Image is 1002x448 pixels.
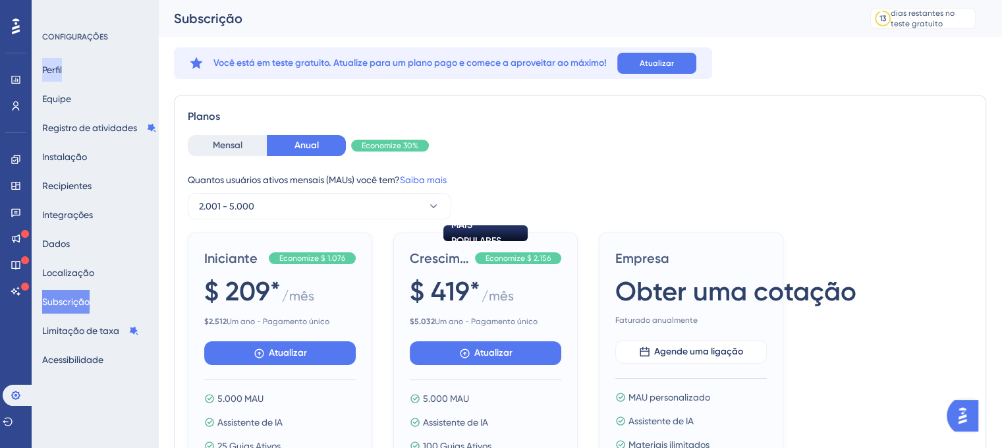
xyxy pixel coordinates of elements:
[615,340,767,364] button: Agende uma ligação
[42,123,137,133] font: Registro de atividades
[227,317,329,326] font: Um ano - Pagamento único
[213,57,607,69] font: Você está em teste gratuito. Atualize para um plano pago e comece a aproveitar ao máximo!
[423,393,469,404] font: 5.000 MAU
[42,210,93,220] font: Integrações
[482,288,489,304] font: /
[188,110,220,123] font: Planos
[435,317,538,326] font: Um ano - Pagamento único
[489,288,514,304] font: mês
[267,135,346,156] button: Anual
[188,135,267,156] button: Mensal
[628,416,694,426] font: Assistente de IA
[199,201,254,211] font: 2.001 - 5.000
[414,317,435,326] font: 5.032
[423,417,488,428] font: Assistente de IA
[410,341,561,365] button: Atualizar
[42,348,103,372] button: Acessibilidade
[42,94,71,104] font: Equipe
[42,296,90,307] font: Subscrição
[42,267,94,278] font: Localização
[879,14,886,23] font: 13
[42,290,90,314] button: Subscrição
[269,347,307,358] font: Atualizar
[474,347,513,358] font: Atualizar
[42,65,62,75] font: Perfil
[282,288,289,304] font: /
[640,59,674,68] font: Atualizar
[217,417,283,428] font: Assistente de IA
[42,116,157,140] button: Registro de atividades
[42,174,92,198] button: Recipientes
[615,250,669,266] font: Empresa
[174,11,242,26] font: Subscrição
[289,288,314,304] font: mês
[42,203,93,227] button: Integrações
[188,193,451,219] button: 2.001 - 5.000
[42,152,87,162] font: Instalação
[204,275,281,307] font: $ 209*
[279,254,345,263] font: Economize $ 1.076
[617,53,696,74] button: Atualizar
[42,325,119,336] font: Limitação de taxa
[42,181,92,191] font: Recipientes
[362,141,418,150] font: Economize 30%
[654,346,743,357] font: Agende uma ligação
[400,175,447,185] a: Saiba mais
[217,393,264,404] font: 5.000 MAU
[410,275,480,307] font: $ 419*
[486,254,551,263] font: Economize $ 2.156
[42,145,87,169] button: Instalação
[188,175,400,185] font: Quantos usuários ativos mensais (MAUs) você tem?
[42,32,108,42] font: CONFIGURAÇÕES
[42,354,103,365] font: Acessibilidade
[947,396,986,435] iframe: Iniciador do Assistente de IA do UserGuiding
[451,219,501,246] font: MAIS POPULARES
[204,341,356,365] button: Atualizar
[615,316,698,325] font: Faturado anualmente
[42,261,94,285] button: Localização
[42,87,71,111] button: Equipe
[42,319,139,343] button: Limitação de taxa
[410,317,414,326] font: $
[410,250,488,266] font: Crescimento
[213,140,242,151] font: Mensal
[891,9,955,28] font: dias restantes no teste gratuito
[209,317,227,326] font: 2.512
[204,250,258,266] font: Iniciante
[42,232,70,256] button: Dados
[628,392,710,403] font: MAU personalizado
[42,58,62,82] button: Perfil
[294,140,319,151] font: Anual
[42,238,70,249] font: Dados
[615,275,856,307] font: Obter uma cotação
[204,317,209,326] font: $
